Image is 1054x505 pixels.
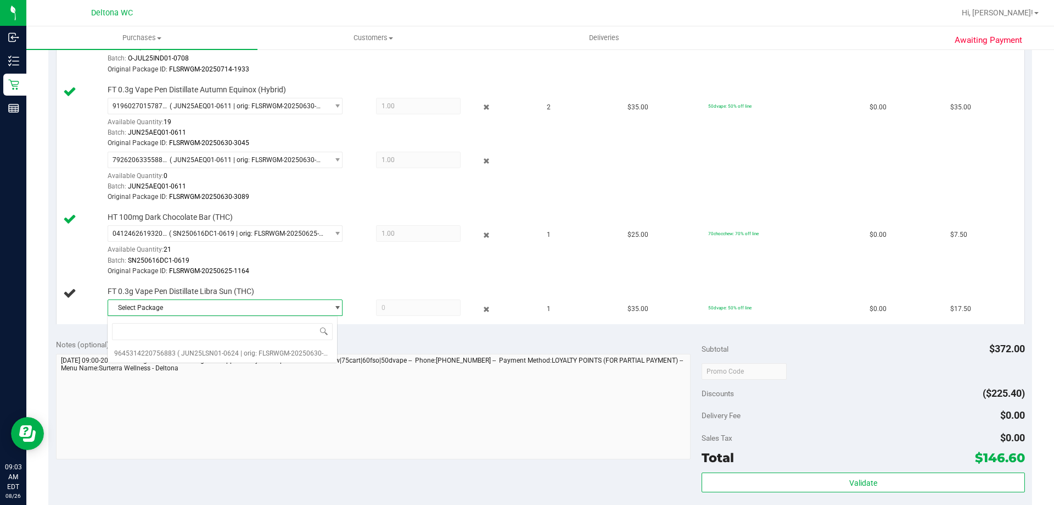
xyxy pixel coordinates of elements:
[955,34,1022,47] span: Awaiting Payment
[169,193,249,201] span: FLSRWGM-20250630-3089
[870,102,887,113] span: $0.00
[108,267,167,275] span: Original Package ID:
[8,56,19,66] inline-svg: Inventory
[702,450,734,465] span: Total
[708,305,752,310] span: 50dvape: 50% off line
[547,304,551,314] span: 1
[170,102,324,110] span: ( JUN25AEQ01-0611 | orig: FLSRWGM-20250630-3045 )
[108,286,254,297] span: FT 0.3g Vape Pen Distillate Libra Sun (THC)
[128,257,189,264] span: SN250616DC1-0619
[849,479,877,487] span: Validate
[702,473,1024,492] button: Validate
[108,193,167,201] span: Original Package ID:
[702,411,741,420] span: Delivery Fee
[108,54,126,62] span: Batch:
[328,98,341,114] span: select
[5,462,21,492] p: 09:03 AM EDT
[702,345,728,353] span: Subtotal
[702,384,734,403] span: Discounts
[108,40,355,62] div: Available Quantity:
[627,102,648,113] span: $35.00
[489,26,720,49] a: Deliveries
[574,33,634,43] span: Deliveries
[108,212,233,223] span: HT 100mg Dark Chocolate Bar (THC)
[26,26,257,49] a: Purchases
[950,230,967,240] span: $7.50
[56,340,109,349] span: Notes (optional)
[950,304,971,314] span: $17.50
[108,300,328,315] span: Select Package
[164,172,167,180] span: 0
[108,65,167,73] span: Original Package ID:
[108,85,286,95] span: FT 0.3g Vape Pen Distillate Autumn Equinox (Hybrid)
[627,230,648,240] span: $25.00
[169,267,249,275] span: FLSRWGM-20250625-1164
[169,65,249,73] span: FLSRWGM-20250714-1933
[108,139,167,147] span: Original Package ID:
[170,156,324,164] span: ( JUN25AEQ01-0611 | orig: FLSRWGM-20250630-3089 )
[91,8,133,18] span: Deltona WC
[128,182,186,190] span: JUN25AEQ01-0611
[975,450,1025,465] span: $146.60
[164,118,171,126] span: 19
[164,246,171,253] span: 21
[257,26,489,49] a: Customers
[128,129,186,136] span: JUN25AEQ01-0611
[547,102,551,113] span: 2
[870,304,887,314] span: $0.00
[702,434,732,442] span: Sales Tax
[962,8,1033,17] span: Hi, [PERSON_NAME]!
[258,33,488,43] span: Customers
[627,304,648,314] span: $35.00
[113,156,170,164] span: 7926206335588334
[108,114,355,136] div: Available Quantity:
[983,387,1025,399] span: ($225.40)
[1000,409,1025,421] span: $0.00
[169,230,324,237] span: ( SN250616DC1-0619 | orig: FLSRWGM-20250625-1164 )
[108,168,355,190] div: Available Quantity:
[108,182,126,190] span: Batch:
[108,242,355,263] div: Available Quantity:
[169,139,249,147] span: FLSRWGM-20250630-3045
[8,79,19,90] inline-svg: Retail
[950,102,971,113] span: $35.00
[328,152,341,168] span: select
[547,230,551,240] span: 1
[8,103,19,114] inline-svg: Reports
[5,492,21,500] p: 08/26
[108,257,126,264] span: Batch:
[8,32,19,43] inline-svg: Inbound
[1000,432,1025,443] span: $0.00
[870,230,887,240] span: $0.00
[108,129,126,136] span: Batch:
[708,231,759,236] span: 70chocchew: 70% off line
[26,33,257,43] span: Purchases
[11,417,44,450] iframe: Resource center
[113,230,169,237] span: 0412462619320749
[989,343,1025,354] span: $372.00
[708,103,752,109] span: 50dvape: 50% off line
[702,363,787,380] input: Promo Code
[128,54,189,62] span: O-JUL25IND01-0708
[328,300,341,315] span: select
[113,102,170,110] span: 9196027015787749
[328,226,341,241] span: select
